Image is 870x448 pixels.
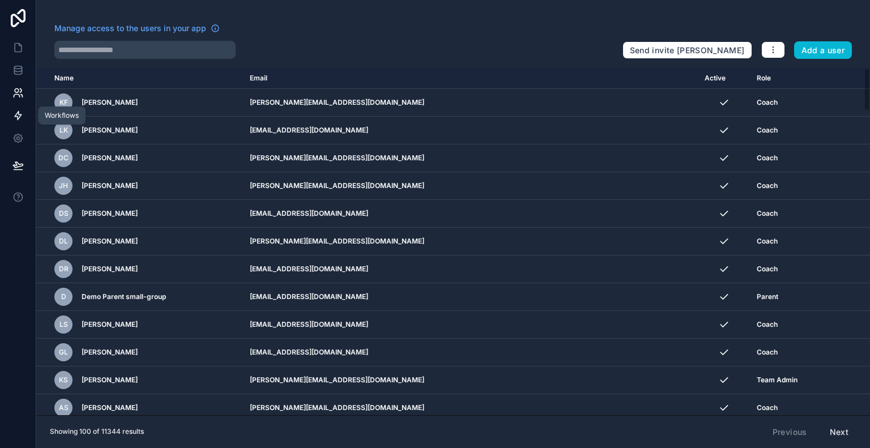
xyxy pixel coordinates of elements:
[757,181,778,190] span: Coach
[757,153,778,163] span: Coach
[243,366,698,394] td: [PERSON_NAME][EMAIL_ADDRESS][DOMAIN_NAME]
[82,209,138,218] span: [PERSON_NAME]
[243,255,698,283] td: [EMAIL_ADDRESS][DOMAIN_NAME]
[59,403,69,412] span: AS
[82,98,138,107] span: [PERSON_NAME]
[82,348,138,357] span: [PERSON_NAME]
[243,339,698,366] td: [EMAIL_ADDRESS][DOMAIN_NAME]
[243,117,698,144] td: [EMAIL_ADDRESS][DOMAIN_NAME]
[61,292,66,301] span: D
[59,98,68,107] span: KF
[50,427,144,436] span: Showing 100 of 11344 results
[59,181,68,190] span: JH
[82,126,138,135] span: [PERSON_NAME]
[82,376,138,385] span: [PERSON_NAME]
[54,23,220,34] a: Manage access to the users in your app
[45,111,79,120] div: Workflows
[757,320,778,329] span: Coach
[243,228,698,255] td: [PERSON_NAME][EMAIL_ADDRESS][DOMAIN_NAME]
[59,348,68,357] span: GL
[82,153,138,163] span: [PERSON_NAME]
[750,68,832,89] th: Role
[622,41,752,59] button: Send invite [PERSON_NAME]
[36,68,870,415] div: scrollable content
[54,23,206,34] span: Manage access to the users in your app
[82,237,138,246] span: [PERSON_NAME]
[757,237,778,246] span: Coach
[82,320,138,329] span: [PERSON_NAME]
[59,237,68,246] span: DL
[243,68,698,89] th: Email
[757,376,797,385] span: Team Admin
[243,311,698,339] td: [EMAIL_ADDRESS][DOMAIN_NAME]
[698,68,750,89] th: Active
[757,126,778,135] span: Coach
[82,403,138,412] span: [PERSON_NAME]
[757,292,778,301] span: Parent
[243,200,698,228] td: [EMAIL_ADDRESS][DOMAIN_NAME]
[243,394,698,422] td: [PERSON_NAME][EMAIL_ADDRESS][DOMAIN_NAME]
[757,98,778,107] span: Coach
[243,172,698,200] td: [PERSON_NAME][EMAIL_ADDRESS][DOMAIN_NAME]
[59,376,68,385] span: KS
[82,292,166,301] span: Demo Parent small-group
[36,68,243,89] th: Name
[822,423,856,442] button: Next
[82,264,138,274] span: [PERSON_NAME]
[757,264,778,274] span: Coach
[59,320,68,329] span: LS
[82,181,138,190] span: [PERSON_NAME]
[243,283,698,311] td: [EMAIL_ADDRESS][DOMAIN_NAME]
[794,41,852,59] button: Add a user
[59,264,69,274] span: DR
[243,144,698,172] td: [PERSON_NAME][EMAIL_ADDRESS][DOMAIN_NAME]
[59,209,69,218] span: DS
[757,348,778,357] span: Coach
[58,153,69,163] span: DC
[243,89,698,117] td: [PERSON_NAME][EMAIL_ADDRESS][DOMAIN_NAME]
[59,126,68,135] span: LK
[757,403,778,412] span: Coach
[757,209,778,218] span: Coach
